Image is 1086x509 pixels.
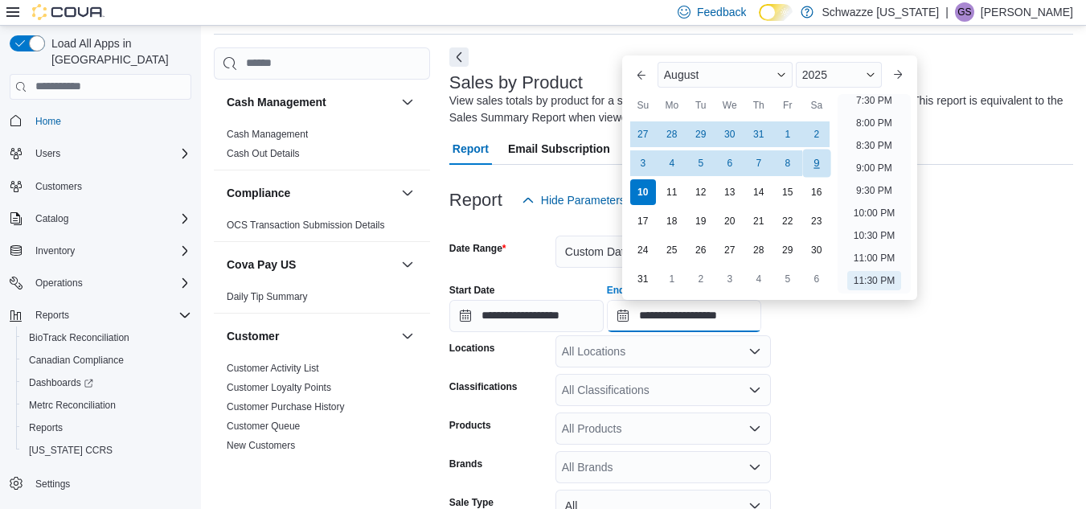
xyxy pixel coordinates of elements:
button: Cash Management [227,94,395,110]
span: Reports [29,306,191,325]
label: Brands [449,458,482,470]
a: OCS Transaction Submission Details [227,220,385,231]
li: 10:00 PM [847,203,901,223]
a: Home [29,112,68,131]
a: Cash Management [227,129,308,140]
div: day-9 [802,149,830,177]
span: Catalog [29,209,191,228]
button: Reports [29,306,76,325]
h3: Sales by Product [449,73,583,92]
span: Operations [35,277,83,289]
button: Cova Pay US [227,257,395,273]
button: Cova Pay US [398,255,417,274]
div: day-22 [775,208,801,234]
label: End Date [607,284,649,297]
div: day-3 [630,150,656,176]
button: Reports [16,417,198,439]
button: Catalog [29,209,75,228]
span: Dashboards [29,376,93,389]
div: Button. Open the month selector. August is currently selected. [658,62,793,88]
li: 11:00 PM [847,248,901,268]
a: Customer Activity List [227,363,319,374]
label: Products [449,419,491,432]
div: day-27 [717,237,743,263]
div: Gulzar Sayall [955,2,974,22]
div: day-31 [630,266,656,292]
button: Users [29,144,67,163]
div: day-25 [659,237,685,263]
div: day-29 [688,121,714,147]
button: Metrc Reconciliation [16,394,198,417]
a: Metrc Reconciliation [23,396,122,415]
div: day-24 [630,237,656,263]
div: day-1 [659,266,685,292]
button: Open list of options [748,422,761,435]
button: Catalog [3,207,198,230]
button: Customer [227,328,395,344]
div: day-10 [630,179,656,205]
a: Daily Tip Summary [227,291,308,302]
button: Operations [3,272,198,294]
div: day-16 [804,179,830,205]
a: Cash Out Details [227,148,300,159]
a: Reports [23,418,69,437]
span: Metrc Reconciliation [29,399,116,412]
li: 11:30 PM [847,271,901,290]
div: day-27 [630,121,656,147]
div: View sales totals by product for a specified date range. Details include tax types per product. T... [449,92,1065,126]
img: Cova [32,4,105,20]
h3: Cash Management [227,94,326,110]
span: New Customers [227,439,295,452]
span: Metrc Reconciliation [23,396,191,415]
div: Tu [688,92,714,118]
div: day-4 [659,150,685,176]
span: Load All Apps in [GEOGRAPHIC_DATA] [45,35,191,68]
input: Press the down key to open a popover containing a calendar. [449,300,604,332]
div: Fr [775,92,801,118]
span: Canadian Compliance [29,354,124,367]
div: day-21 [746,208,772,234]
span: Users [29,144,191,163]
button: Compliance [398,183,417,203]
div: We [717,92,743,118]
div: day-30 [717,121,743,147]
span: GS [957,2,971,22]
span: Canadian Compliance [23,351,191,370]
input: Dark Mode [759,4,793,21]
div: day-18 [659,208,685,234]
button: Open list of options [748,345,761,358]
div: day-3 [717,266,743,292]
a: Dashboards [16,371,198,394]
span: Inventory [29,241,191,261]
button: BioTrack Reconciliation [16,326,198,349]
span: Customers [35,180,82,193]
li: 10:30 PM [847,226,901,245]
button: Operations [29,273,89,293]
button: Settings [3,471,198,495]
span: Home [29,111,191,131]
span: Settings [35,478,70,491]
span: Daily Tip Summary [227,290,308,303]
p: Schwazze [US_STATE] [822,2,939,22]
span: Feedback [697,4,746,20]
li: 8:00 PM [850,113,899,133]
div: Compliance [214,216,430,241]
span: Dashboards [23,373,191,392]
span: Reports [29,421,63,434]
li: 7:30 PM [850,91,899,110]
button: Compliance [227,185,395,201]
div: day-30 [804,237,830,263]
span: Inventory [35,244,75,257]
span: August [664,68,699,81]
div: day-28 [659,121,685,147]
button: Hide Parameters [515,184,632,216]
div: Sa [804,92,830,118]
div: day-28 [746,237,772,263]
div: day-5 [688,150,714,176]
div: day-26 [688,237,714,263]
div: day-7 [746,150,772,176]
button: Previous Month [629,62,654,88]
